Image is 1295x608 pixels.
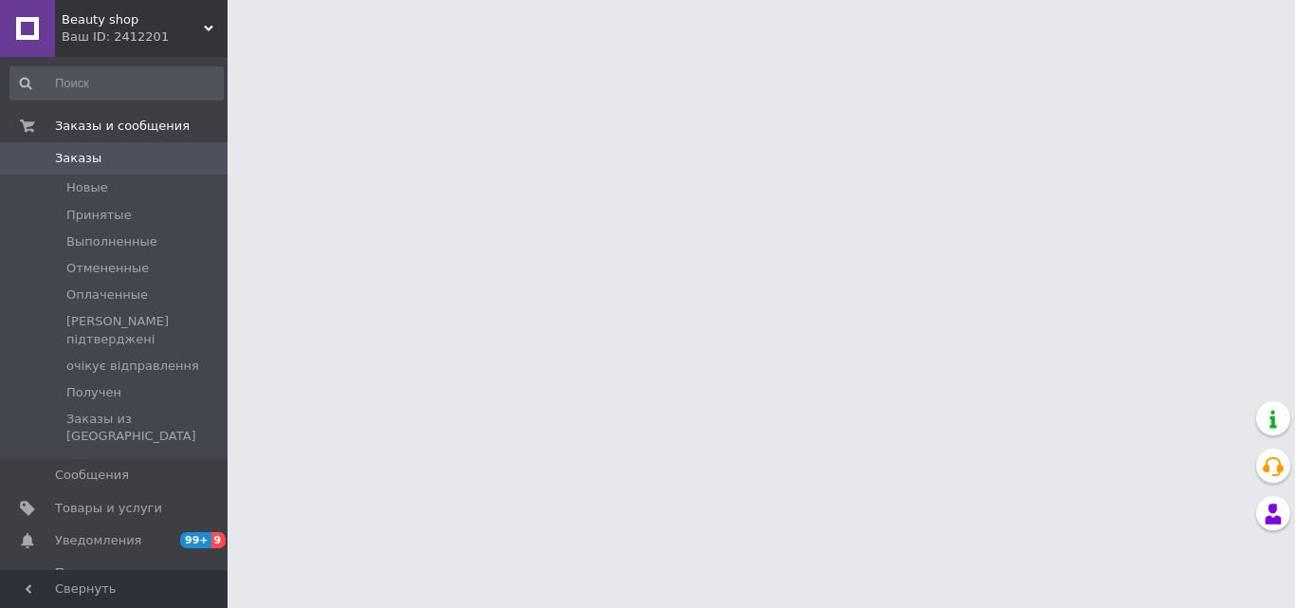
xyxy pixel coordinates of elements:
[55,500,162,517] span: Товары и услуги
[66,179,108,196] span: Новые
[55,532,141,549] span: Уведомления
[66,207,132,224] span: Принятые
[55,118,190,135] span: Заказы и сообщения
[66,358,199,375] span: очікує відправлення
[66,384,121,401] span: Получен
[9,66,224,101] input: Поиск
[62,11,204,28] span: Beauty shop
[55,564,175,599] span: Показатели работы компании
[66,260,149,277] span: Отмененные
[66,411,222,445] span: Заказы из [GEOGRAPHIC_DATA]
[66,313,222,347] span: [PERSON_NAME] підтверджені
[62,28,228,46] div: Ваш ID: 2412201
[55,150,101,167] span: Заказы
[66,286,148,304] span: Оплаченные
[180,532,211,548] span: 99+
[66,233,157,250] span: Выполненные
[55,467,129,484] span: Сообщения
[211,532,227,548] span: 9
